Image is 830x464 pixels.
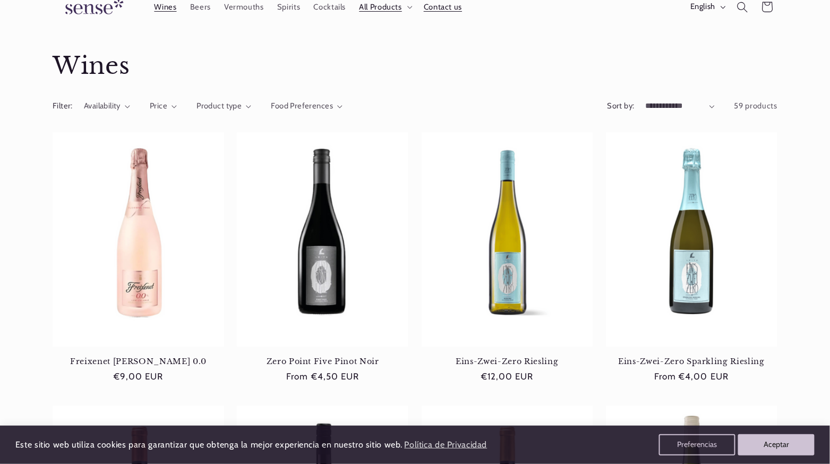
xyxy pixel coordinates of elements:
[690,1,715,13] span: English
[15,440,403,450] span: Este sitio web utiliza cookies para garantizar que obtenga la mejor experiencia en nuestro sitio ...
[271,101,333,111] span: Food Preferences
[359,2,402,12] span: All Products
[606,357,777,366] a: Eins-Zwei-Zero Sparkling Riesling
[196,101,242,111] span: Product type
[734,101,777,111] span: 59 products
[403,436,489,454] a: Política de Privacidad (opens in a new tab)
[84,101,121,111] span: Availability
[53,51,777,81] h1: Wines
[314,2,346,12] span: Cocktails
[150,100,177,112] summary: Price
[150,101,167,111] span: Price
[224,2,264,12] span: Vermouths
[196,100,251,112] summary: Product type (0 selected)
[277,2,300,12] span: Spirits
[154,2,176,12] span: Wines
[738,434,815,455] button: Aceptar
[607,101,635,111] label: Sort by:
[659,434,735,455] button: Preferencias
[190,2,211,12] span: Beers
[53,100,73,112] h2: Filter:
[422,357,593,366] a: Eins-Zwei-Zero Riesling
[424,2,462,12] span: Contact us
[84,100,130,112] summary: Availability (0 selected)
[237,357,408,366] a: Zero Point Five Pinot Noir
[271,100,343,112] summary: Food Preferences (0 selected)
[53,357,224,366] a: Freixenet [PERSON_NAME] 0.0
